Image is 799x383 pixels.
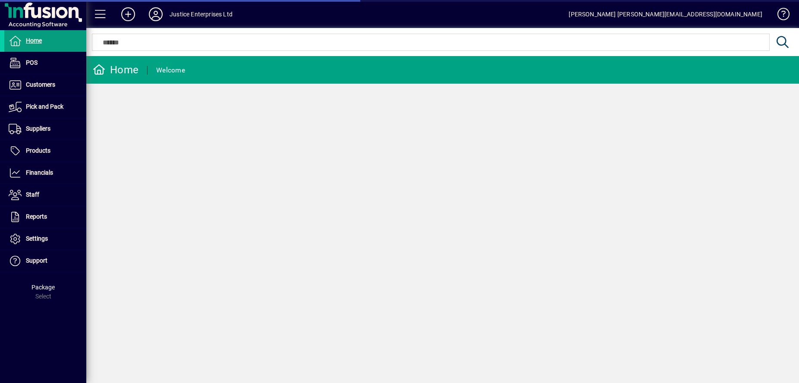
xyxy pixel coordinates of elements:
span: Settings [26,235,48,242]
span: Package [31,284,55,291]
span: Home [26,37,42,44]
a: Customers [4,74,86,96]
span: Pick and Pack [26,103,63,110]
a: Products [4,140,86,162]
a: POS [4,52,86,74]
span: Suppliers [26,125,50,132]
span: Staff [26,191,39,198]
a: Suppliers [4,118,86,140]
a: Settings [4,228,86,250]
div: Home [93,63,138,77]
div: [PERSON_NAME] [PERSON_NAME][EMAIL_ADDRESS][DOMAIN_NAME] [569,7,762,21]
a: Staff [4,184,86,206]
span: Reports [26,213,47,220]
a: Financials [4,162,86,184]
span: Support [26,257,47,264]
a: Knowledge Base [771,2,788,30]
span: Customers [26,81,55,88]
span: POS [26,59,38,66]
div: Justice Enterprises Ltd [170,7,233,21]
a: Reports [4,206,86,228]
div: Welcome [156,63,185,77]
span: Financials [26,169,53,176]
a: Pick and Pack [4,96,86,118]
a: Support [4,250,86,272]
button: Add [114,6,142,22]
span: Products [26,147,50,154]
button: Profile [142,6,170,22]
